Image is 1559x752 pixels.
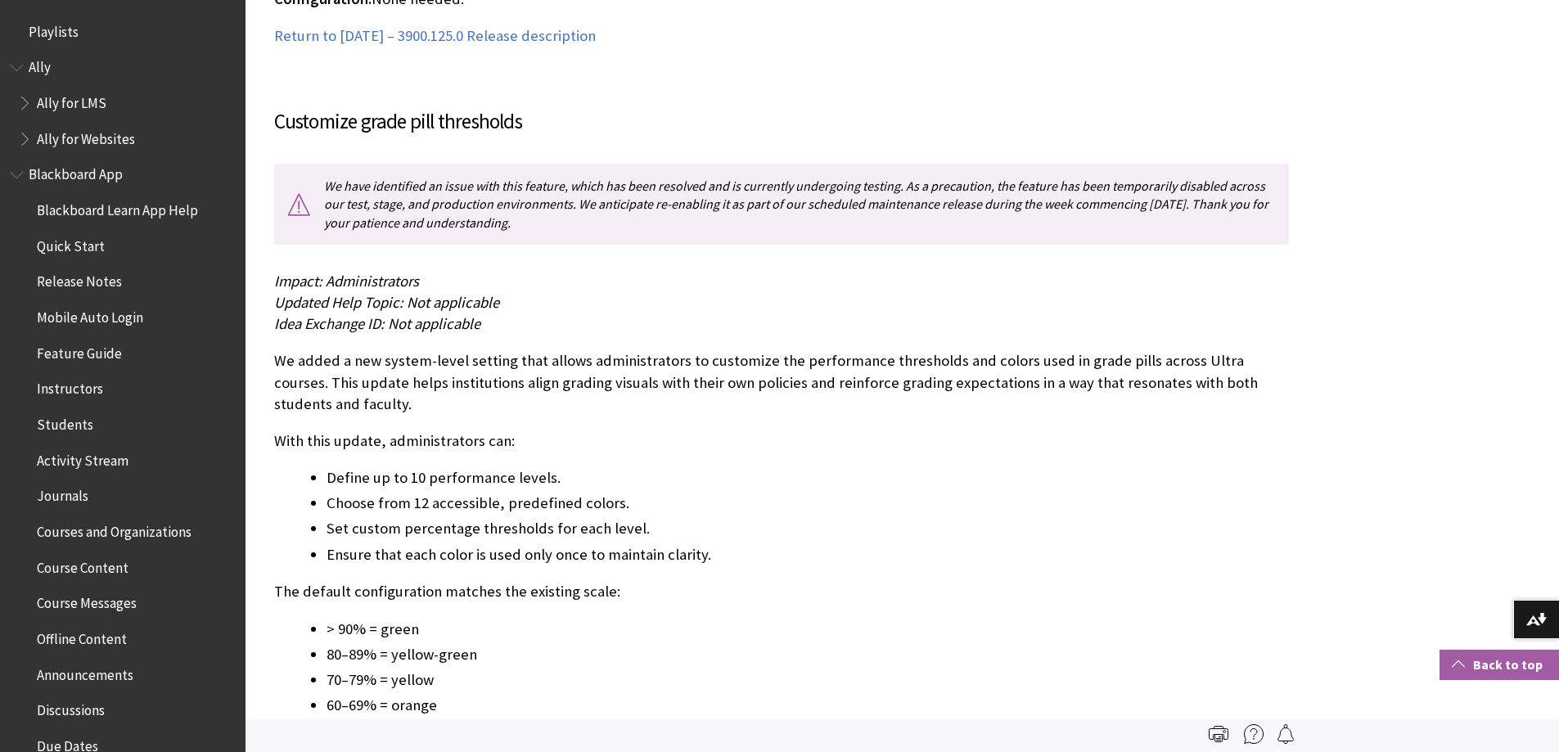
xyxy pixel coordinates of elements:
[29,54,51,76] span: Ally
[1440,650,1559,680] a: Back to top
[327,618,1289,641] li: > 90% = green
[327,669,1289,691] li: 70–79% = yellow
[327,517,1289,540] li: Set custom percentage thresholds for each level.
[37,304,143,326] span: Mobile Auto Login
[37,232,105,254] span: Quick Start
[37,590,137,612] span: Course Messages
[274,350,1289,415] p: We added a new system-level setting that allows administrators to customize the performance thres...
[274,314,480,333] span: Idea Exchange ID: Not applicable
[37,340,122,362] span: Feature Guide
[10,54,236,153] nav: Book outline for Anthology Ally Help
[29,18,79,40] span: Playlists
[37,625,127,647] span: Offline Content
[37,696,105,718] span: Discussions
[37,89,106,111] span: Ally for LMS
[37,447,128,469] span: Activity Stream
[327,643,1289,666] li: 80–89% = yellow-green
[327,543,1289,566] li: Ensure that each color is used only once to maintain clarity.
[1276,724,1295,744] img: Follow this page
[274,26,596,46] a: Return to [DATE] – 3900.125.0 Release description
[274,164,1289,245] p: We have identified an issue with this feature, which has been resolved and is currently undergoin...
[327,694,1289,717] li: 60–69% = orange
[37,196,198,218] span: Blackboard Learn App Help
[37,483,88,505] span: Journals
[37,268,122,290] span: Release Notes
[274,106,1289,137] h3: Customize grade pill thresholds
[10,18,236,46] nav: Book outline for Playlists
[37,376,103,398] span: Instructors
[1244,724,1264,744] img: More help
[37,518,191,540] span: Courses and Organizations
[37,554,128,576] span: Course Content
[274,293,499,312] span: Updated Help Topic: Not applicable
[274,430,1289,452] p: With this update, administrators can:
[37,411,93,433] span: Students
[37,125,135,147] span: Ally for Websites
[37,661,133,683] span: Announcements
[274,272,419,290] span: Impact: Administrators
[1209,724,1228,744] img: Print
[327,466,1289,489] li: Define up to 10 performance levels.
[274,581,1289,602] p: The default configuration matches the existing scale:
[327,492,1289,515] li: Choose from 12 accessible, predefined colors.
[29,161,123,183] span: Blackboard App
